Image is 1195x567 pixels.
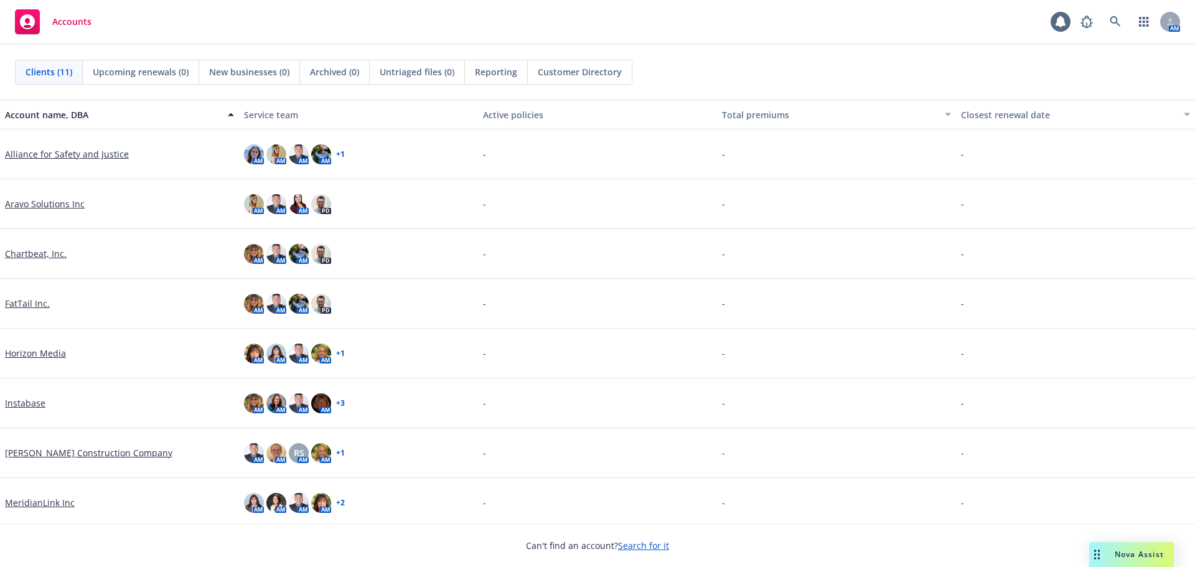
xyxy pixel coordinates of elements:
img: photo [266,393,286,413]
img: photo [244,294,264,314]
span: Archived (0) [310,65,359,78]
span: - [722,396,725,410]
img: photo [266,294,286,314]
img: photo [244,493,264,513]
a: Search for it [618,540,669,551]
span: - [961,247,964,260]
img: photo [289,344,309,363]
span: Nova Assist [1115,549,1164,560]
img: photo [311,194,331,214]
span: - [483,446,486,459]
span: - [961,148,964,161]
div: Service team [244,108,473,121]
span: - [483,347,486,360]
div: Account name, DBA [5,108,220,121]
img: photo [289,194,309,214]
img: photo [244,144,264,164]
div: Closest renewal date [961,108,1176,121]
img: photo [266,144,286,164]
button: Total premiums [717,100,956,129]
img: photo [266,443,286,463]
a: [PERSON_NAME] Construction Company [5,446,172,459]
img: photo [289,493,309,513]
a: MeridianLink Inc [5,496,75,509]
a: Aravo Solutions Inc [5,197,85,210]
img: photo [266,344,286,363]
img: photo [311,294,331,314]
img: photo [311,244,331,264]
span: - [961,446,964,459]
span: - [722,496,725,509]
img: photo [266,194,286,214]
a: Chartbeat, Inc. [5,247,67,260]
img: photo [311,493,331,513]
span: - [722,297,725,310]
a: Accounts [10,4,96,39]
span: Untriaged files (0) [380,65,454,78]
a: + 1 [336,350,345,357]
a: Instabase [5,396,45,410]
span: - [483,396,486,410]
span: Accounts [52,17,91,27]
span: - [483,496,486,509]
span: - [722,247,725,260]
a: Search [1103,9,1128,34]
span: - [722,148,725,161]
a: FatTail Inc. [5,297,50,310]
div: Active policies [483,108,712,121]
img: photo [266,244,286,264]
button: Service team [239,100,478,129]
img: photo [289,393,309,413]
img: photo [311,443,331,463]
a: + 2 [336,499,345,507]
img: photo [311,393,331,413]
img: photo [289,144,309,164]
img: photo [289,294,309,314]
span: - [483,247,486,260]
span: - [483,148,486,161]
span: - [961,347,964,360]
span: Clients (11) [26,65,72,78]
span: - [961,496,964,509]
img: photo [266,493,286,513]
a: Report a Bug [1074,9,1099,34]
span: - [483,297,486,310]
span: Reporting [475,65,517,78]
span: - [961,197,964,210]
img: photo [311,144,331,164]
span: RS [294,446,304,459]
a: Horizon Media [5,347,66,360]
img: photo [244,194,264,214]
a: + 1 [336,449,345,457]
span: - [722,347,725,360]
span: Can't find an account? [526,539,669,552]
button: Nova Assist [1089,542,1174,567]
a: Alliance for Safety and Justice [5,148,129,161]
span: New businesses (0) [209,65,289,78]
img: photo [244,443,264,463]
a: + 1 [336,151,345,158]
span: Customer Directory [538,65,622,78]
div: Drag to move [1089,542,1105,567]
span: Upcoming renewals (0) [93,65,189,78]
img: photo [244,244,264,264]
img: photo [244,393,264,413]
span: - [722,446,725,459]
img: photo [289,244,309,264]
span: - [722,197,725,210]
img: photo [311,344,331,363]
span: - [961,297,964,310]
a: Switch app [1132,9,1156,34]
div: Total premiums [722,108,937,121]
span: - [961,396,964,410]
button: Closest renewal date [956,100,1195,129]
button: Active policies [478,100,717,129]
a: + 3 [336,400,345,407]
span: - [483,197,486,210]
img: photo [244,344,264,363]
